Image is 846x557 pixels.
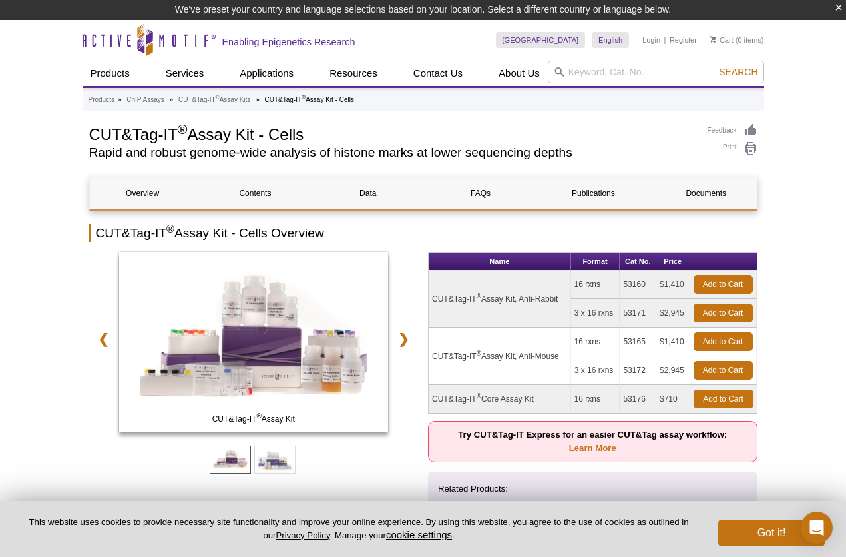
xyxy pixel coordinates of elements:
[718,520,825,546] button: Got it!
[21,516,696,542] p: This website uses cookies to provide necessary site functionality and improve your online experie...
[620,385,656,414] td: 53176
[569,443,616,453] a: Learn More
[719,67,757,77] span: Search
[694,390,753,408] a: Add to Cart
[477,292,481,300] sup: ®
[438,482,747,496] p: Related Products:
[664,32,666,48] li: |
[548,61,764,83] input: Keyword, Cat. No.
[620,299,656,328] td: 53171
[256,96,260,103] li: »
[656,253,690,271] th: Price
[653,177,759,209] a: Documents
[715,66,761,78] button: Search
[620,271,656,299] td: 53160
[170,96,174,103] li: »
[710,36,716,43] img: Your Cart
[405,61,471,86] a: Contact Us
[571,356,620,385] td: 3 x 16 rxns
[708,123,757,138] a: Feedback
[118,96,122,103] li: »
[458,430,727,453] strong: Try CUT&Tag-IT Express for an easier CUT&Tag assay workflow:
[264,96,354,103] li: CUT&Tag-IT Assay Kit - Cells
[477,392,481,400] sup: ®
[801,512,833,544] div: Open Intercom Messenger
[89,224,757,242] h2: CUT&Tag-IT Assay Kit - Cells Overview
[642,35,660,45] a: Login
[321,61,385,86] a: Resources
[83,61,138,86] a: Products
[429,253,571,271] th: Name
[232,61,302,86] a: Applications
[315,177,421,209] a: Data
[122,412,385,426] span: CUT&Tag-IT Assay Kit
[429,271,571,328] td: CUT&Tag-IT Assay Kit, Anti-Rabbit
[694,332,753,351] a: Add to Cart
[620,328,656,356] td: 53165
[89,324,118,354] a: ❮
[427,177,533,209] a: FAQs
[178,94,250,106] a: CUT&Tag-IT®Assay Kits
[656,271,690,299] td: $1,410
[694,275,753,294] a: Add to Cart
[708,141,757,156] a: Print
[656,299,690,328] td: $2,945
[694,361,753,380] a: Add to Cart
[451,499,736,512] li: Tissue sample preparation for CUT&Tag
[571,385,620,414] td: 16 rxns
[656,328,690,356] td: $1,410
[216,94,220,101] sup: ®
[571,299,620,328] td: 3 x 16 rxns
[656,385,690,414] td: $710
[694,304,753,322] a: Add to Cart
[571,328,620,356] td: 16 rxns
[178,122,188,137] sup: ®
[126,94,164,106] a: ChIP Assays
[89,147,694,159] h2: Rapid and robust genome-wide analysis of histone marks at lower sequencing depths
[386,529,452,540] button: cookie settings
[256,412,261,420] sup: ®
[451,499,546,512] a: Tissue Prep for NGS Assays:
[571,271,620,299] td: 16 rxns
[710,32,764,48] li: (0 items)
[670,35,697,45] a: Register
[571,253,620,271] th: Format
[429,385,571,414] td: CUT&Tag-IT Core Assay Kit
[540,177,646,209] a: Publications
[90,177,196,209] a: Overview
[166,223,174,235] sup: ®
[710,35,734,45] a: Cart
[389,324,418,354] a: ❯
[477,350,481,357] sup: ®
[620,253,656,271] th: Cat No.
[89,123,694,143] h1: CUT&Tag-IT Assay Kit - Cells
[302,94,306,101] sup: ®
[89,94,114,106] a: Products
[491,61,548,86] a: About Us
[276,530,329,540] a: Privacy Policy
[222,36,355,48] h2: Enabling Epigenetics Research
[119,252,389,436] a: CUT&Tag-IT Assay Kit
[202,177,308,209] a: Contents
[620,356,656,385] td: 53172
[429,328,571,385] td: CUT&Tag-IT Assay Kit, Anti-Mouse
[496,32,586,48] a: [GEOGRAPHIC_DATA]
[592,32,629,48] a: English
[119,252,389,432] img: CUT&Tag-IT Assay Kit
[656,356,690,385] td: $2,945
[158,61,212,86] a: Services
